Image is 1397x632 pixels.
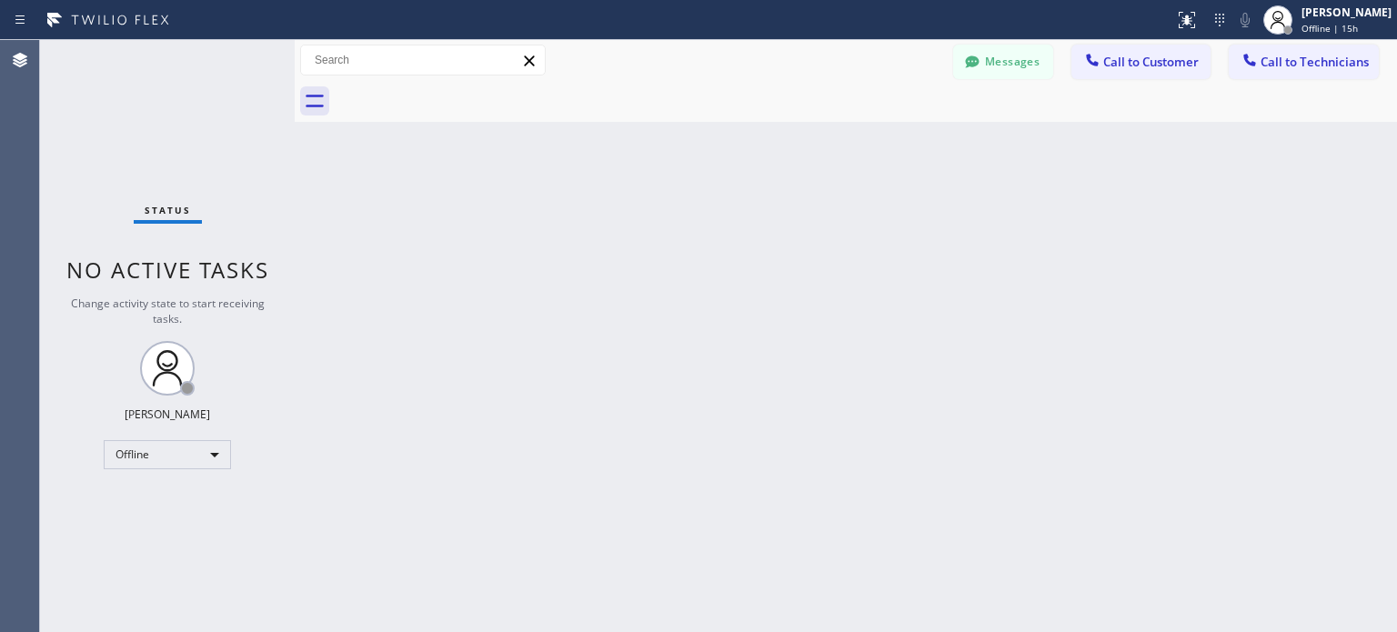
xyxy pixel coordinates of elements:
button: Messages [953,45,1053,79]
div: Offline [104,440,231,469]
span: Change activity state to start receiving tasks. [71,296,265,326]
span: Call to Customer [1103,54,1199,70]
span: No active tasks [66,255,269,285]
input: Search [301,45,545,75]
button: Call to Technicians [1229,45,1379,79]
div: [PERSON_NAME] [125,406,210,422]
button: Call to Customer [1071,45,1211,79]
div: [PERSON_NAME] [1302,5,1392,20]
span: Status [145,204,191,216]
button: Mute [1232,7,1258,33]
span: Call to Technicians [1261,54,1369,70]
span: Offline | 15h [1302,22,1358,35]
